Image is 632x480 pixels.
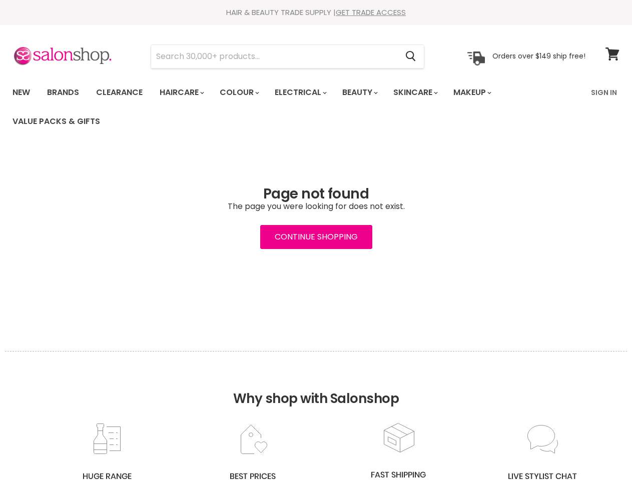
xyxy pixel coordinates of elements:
[212,82,265,103] a: Colour
[492,51,585,60] p: Orders over $149 ship free!
[13,202,619,211] p: The page you were looking for does not exist.
[89,82,150,103] a: Clearance
[152,82,210,103] a: Haircare
[5,111,108,132] a: Value Packs & Gifts
[40,82,87,103] a: Brands
[335,82,384,103] a: Beauty
[151,44,424,68] form: Product
[386,82,444,103] a: Skincare
[5,78,585,136] ul: Main menu
[5,351,627,421] h2: Why shop with Salonshop
[5,82,38,103] a: New
[267,82,333,103] a: Electrical
[397,45,424,68] button: Search
[585,82,623,103] a: Sign In
[260,225,372,249] a: Continue Shopping
[13,186,619,202] h1: Page not found
[336,7,406,17] a: GET TRADE ACCESS
[151,45,397,68] input: Search
[446,82,497,103] a: Makeup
